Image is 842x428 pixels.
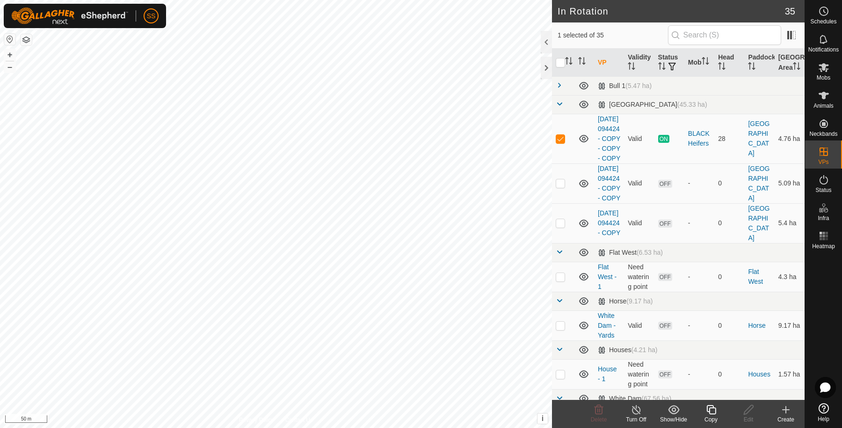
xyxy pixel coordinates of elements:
button: Map Layers [21,34,32,45]
td: 28 [714,114,744,163]
span: 35 [785,4,795,18]
a: [GEOGRAPHIC_DATA] [748,205,769,242]
td: 4.76 ha [775,114,805,163]
span: OFF [658,273,672,281]
span: ON [658,135,669,143]
td: 0 [714,310,744,340]
span: Help [818,416,829,422]
span: (6.53 ha) [637,249,663,256]
td: Valid [624,163,654,203]
a: White Dam - Yards [598,312,616,339]
div: Flat West [598,249,663,257]
a: [GEOGRAPHIC_DATA] [748,165,769,202]
span: (45.33 ha) [677,101,707,108]
button: – [4,61,15,73]
p-sorticon: Activate to sort [702,59,709,66]
td: 0 [714,359,744,389]
a: House - 1 [598,365,617,383]
p-sorticon: Activate to sort [793,64,800,71]
p-sorticon: Activate to sort [718,64,726,71]
div: Turn Off [617,415,655,424]
button: Reset Map [4,34,15,45]
td: Valid [624,203,654,243]
span: Heatmap [812,244,835,249]
span: Status [815,187,831,193]
a: Flat West [748,268,763,285]
div: - [688,369,711,379]
td: Need watering point [624,262,654,292]
button: i [537,413,548,424]
th: Mob [684,49,714,77]
div: - [688,178,711,188]
span: Delete [591,416,607,423]
a: Help [805,399,842,426]
td: 5.4 ha [775,203,805,243]
a: Contact Us [285,416,313,424]
a: Privacy Policy [239,416,274,424]
th: Paddock [744,49,774,77]
span: (9.17 ha) [626,297,653,305]
span: Neckbands [809,131,837,137]
button: + [4,49,15,60]
span: SS [147,11,156,21]
th: Head [714,49,744,77]
td: Valid [624,114,654,163]
input: Search (S) [668,25,781,45]
td: Need watering point [624,359,654,389]
a: [DATE] 094424 - COPY - COPY [598,165,620,202]
span: OFF [658,322,672,330]
th: Status [654,49,684,77]
span: 1 selected of 35 [558,30,668,40]
span: i [542,414,544,422]
a: Horse [748,322,765,329]
a: Flat West - 1 [598,263,617,290]
div: Show/Hide [655,415,692,424]
div: White Dam [598,395,671,403]
span: (67.56 ha) [641,395,671,402]
td: 0 [714,262,744,292]
td: Valid [624,310,654,340]
span: VPs [818,159,828,165]
span: Animals [813,103,834,109]
span: Infra [818,215,829,221]
span: Notifications [808,47,839,52]
a: Houses [748,370,770,378]
a: [GEOGRAPHIC_DATA] [748,120,769,157]
p-sorticon: Activate to sort [565,59,573,66]
div: BLACK Heifers [688,129,711,148]
td: 5.09 ha [775,163,805,203]
p-sorticon: Activate to sort [658,64,666,71]
span: OFF [658,180,672,188]
span: (4.21 ha) [631,346,657,354]
div: - [688,218,711,228]
a: [DATE] 094424 - COPY [598,209,620,236]
th: [GEOGRAPHIC_DATA] Area [775,49,805,77]
th: Validity [624,49,654,77]
div: Copy [692,415,730,424]
td: 4.3 ha [775,262,805,292]
p-sorticon: Activate to sort [628,64,635,71]
span: (5.47 ha) [625,82,652,89]
div: Create [767,415,805,424]
td: 0 [714,163,744,203]
td: 1.57 ha [775,359,805,389]
th: VP [594,49,624,77]
p-sorticon: Activate to sort [748,64,755,71]
div: Edit [730,415,767,424]
div: - [688,272,711,282]
div: Houses [598,346,658,354]
span: OFF [658,220,672,228]
a: [DATE] 094424 - COPY - COPY - COPY [598,115,620,162]
td: 9.17 ha [775,310,805,340]
p-sorticon: Activate to sort [578,59,586,66]
div: [GEOGRAPHIC_DATA] [598,101,707,109]
div: Bull 1 [598,82,652,90]
span: Schedules [810,19,836,24]
h2: In Rotation [558,6,785,17]
td: 0 [714,203,744,243]
div: - [688,321,711,331]
span: OFF [658,370,672,378]
div: Horse [598,297,653,305]
span: Mobs [817,75,830,81]
img: Gallagher Logo [11,7,128,24]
